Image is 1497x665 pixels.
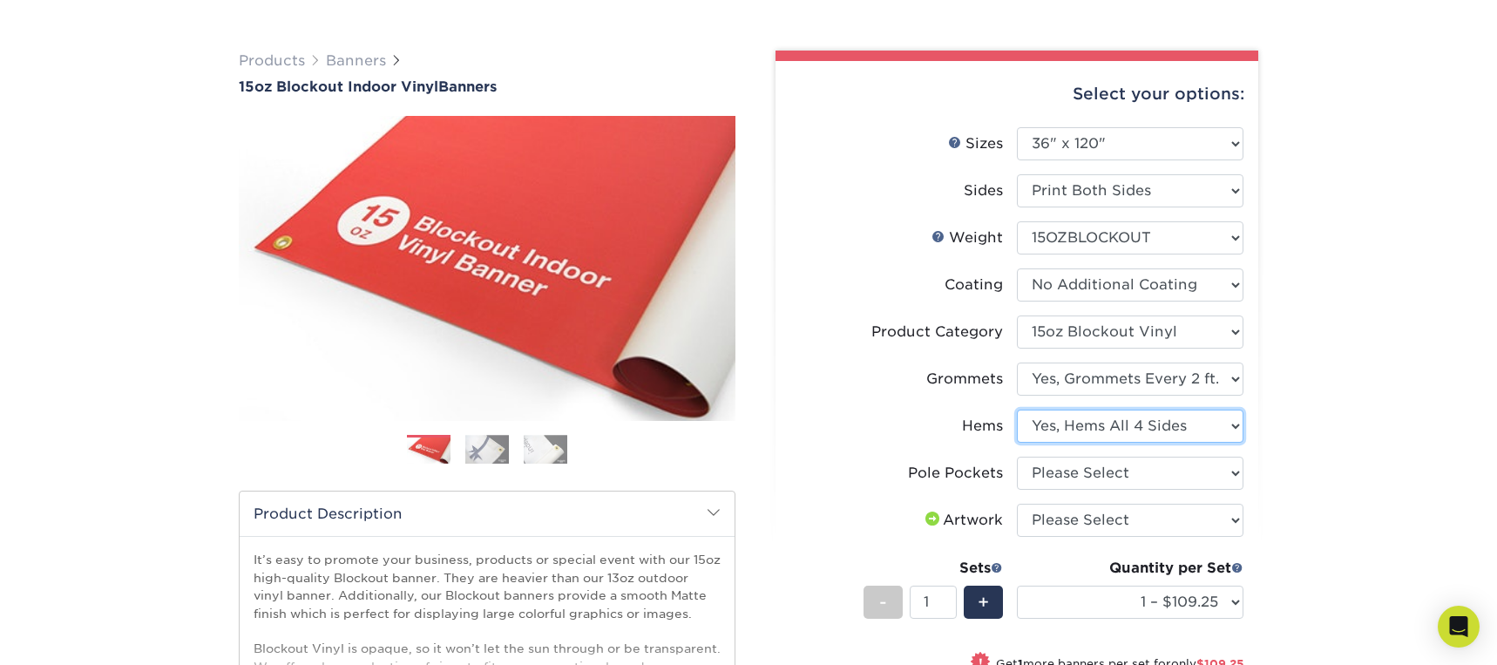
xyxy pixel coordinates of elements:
span: - [879,589,887,615]
div: Hems [962,416,1003,437]
a: Products [239,52,305,69]
div: Grommets [926,369,1003,390]
div: Sets [864,558,1003,579]
div: Pole Pockets [908,463,1003,484]
img: 15oz Blockout Indoor Vinyl 01 [239,97,735,440]
img: Banners 03 [524,435,567,465]
div: Artwork [922,510,1003,531]
div: Sides [964,180,1003,201]
div: Quantity per Set [1017,558,1243,579]
img: Banners 01 [407,436,450,466]
a: 15oz Blockout Indoor VinylBanners [239,78,735,95]
span: 15oz Blockout Indoor Vinyl [239,78,438,95]
a: Banners [326,52,386,69]
div: Product Category [871,322,1003,343]
img: Banners 02 [465,435,509,465]
div: Open Intercom Messenger [1438,606,1480,648]
h2: Product Description [240,492,735,536]
h1: Banners [239,78,735,95]
div: Weight [931,227,1003,248]
div: Sizes [948,133,1003,154]
div: Coating [945,275,1003,295]
div: Select your options: [789,61,1244,127]
span: + [978,589,989,615]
